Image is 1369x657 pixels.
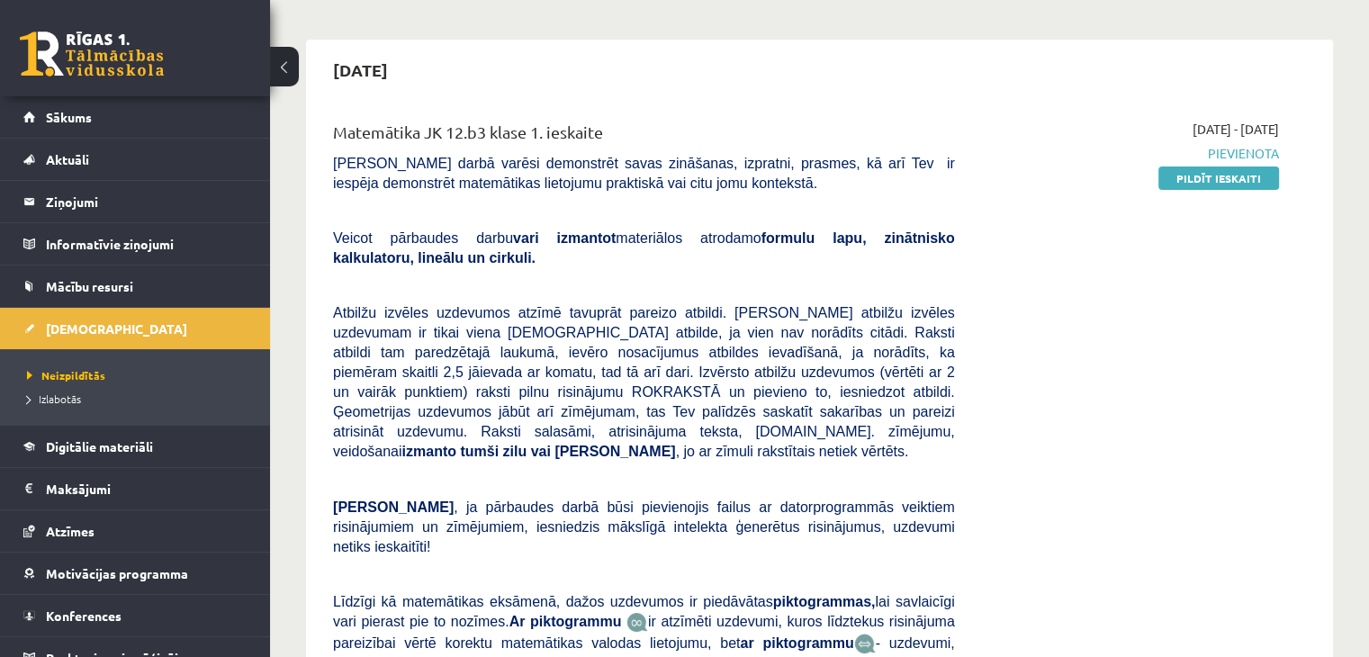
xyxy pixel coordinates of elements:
legend: Maksājumi [46,468,248,509]
span: [DATE] - [DATE] [1193,120,1279,139]
b: piktogrammas, [773,594,876,609]
img: wKvN42sLe3LLwAAAABJRU5ErkJggg== [854,634,876,654]
span: Digitālie materiāli [46,438,153,454]
span: Izlabotās [27,391,81,406]
a: Sākums [23,96,248,138]
span: Mācību resursi [46,278,133,294]
a: Izlabotās [27,391,252,407]
a: Maksājumi [23,468,248,509]
b: Ar piktogrammu [509,614,622,629]
span: , ja pārbaudes darbā būsi pievienojis failus ar datorprogrammās veiktiem risinājumiem un zīmējumi... [333,499,955,554]
span: Atbilžu izvēles uzdevumos atzīmē tavuprāt pareizo atbildi. [PERSON_NAME] atbilžu izvēles uzdevuma... [333,305,955,459]
a: Rīgas 1. Tālmācības vidusskola [20,31,164,76]
b: vari izmantot [513,230,616,246]
a: Konferences [23,595,248,636]
a: Pildīt ieskaiti [1158,166,1279,190]
span: Neizpildītās [27,368,105,382]
a: Ziņojumi [23,181,248,222]
legend: Informatīvie ziņojumi [46,223,248,265]
span: [DEMOGRAPHIC_DATA] [46,320,187,337]
span: [PERSON_NAME] darbā varēsi demonstrēt savas zināšanas, izpratni, prasmes, kā arī Tev ir iespēja d... [333,156,955,191]
span: Veicot pārbaudes darbu materiālos atrodamo [333,230,955,265]
span: ir atzīmēti uzdevumi, kuros līdztekus risinājuma pareizībai vērtē korektu matemātikas valodas lie... [333,614,955,651]
img: JfuEzvunn4EvwAAAAASUVORK5CYII= [626,612,648,633]
a: Atzīmes [23,510,248,552]
span: Atzīmes [46,523,95,539]
div: Matemātika JK 12.b3 klase 1. ieskaite [333,120,955,153]
span: Aktuāli [46,151,89,167]
span: Pievienota [982,144,1279,163]
a: Digitālie materiāli [23,426,248,467]
a: Neizpildītās [27,367,252,383]
span: Līdzīgi kā matemātikas eksāmenā, dažos uzdevumos ir piedāvātas lai savlaicīgi vari pierast pie to... [333,594,955,629]
span: Motivācijas programma [46,565,188,581]
b: ar piktogrammu [740,635,853,651]
a: Motivācijas programma [23,553,248,594]
b: formulu lapu, zinātnisko kalkulatoru, lineālu un cirkuli. [333,230,955,265]
span: Konferences [46,607,122,624]
a: Informatīvie ziņojumi [23,223,248,265]
span: Sākums [46,109,92,125]
h2: [DATE] [315,49,406,91]
a: [DEMOGRAPHIC_DATA] [23,308,248,349]
legend: Ziņojumi [46,181,248,222]
a: Mācību resursi [23,265,248,307]
a: Aktuāli [23,139,248,180]
b: izmanto [402,444,456,459]
b: tumši zilu vai [PERSON_NAME] [460,444,675,459]
span: [PERSON_NAME] [333,499,454,515]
